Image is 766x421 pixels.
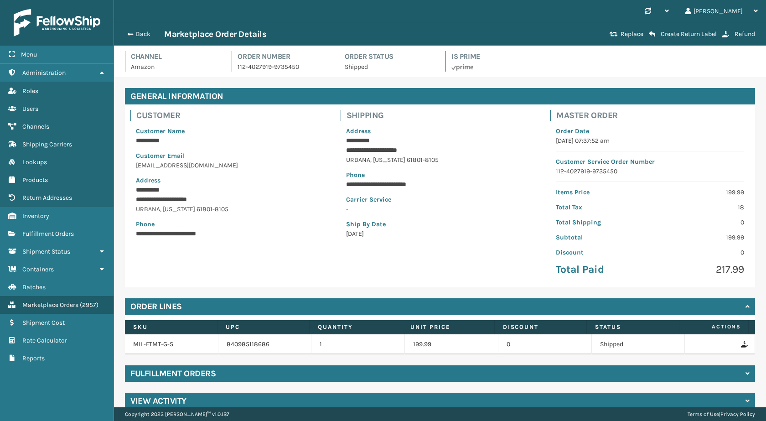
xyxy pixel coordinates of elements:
p: 199.99 [656,187,744,197]
p: Ship By Date [346,219,534,229]
p: Customer Email [136,151,324,161]
td: 0 [498,334,592,354]
a: Privacy Policy [720,411,755,417]
p: Order Date [556,126,744,136]
h4: Channel [131,51,221,62]
i: Replace [610,31,618,37]
h4: Master Order [556,110,750,121]
span: Administration [22,69,66,77]
span: Batches [22,283,46,291]
td: Shipped [592,334,685,354]
p: 217.99 [656,263,744,276]
p: URBANA , [US_STATE] 61801-8105 [346,155,534,165]
p: Total Tax [556,203,644,212]
label: UPC [226,323,301,331]
a: Terms of Use [688,411,719,417]
p: [DATE] [346,229,534,239]
h4: Customer [136,110,330,121]
span: Address [346,127,371,135]
h4: Shipping [347,110,540,121]
p: 199.99 [656,233,744,242]
label: Discount [503,323,579,331]
span: Actions [682,319,746,334]
span: Address [136,177,160,184]
button: Refund [719,30,758,38]
span: Inventory [22,212,49,220]
h4: Order Status [345,51,435,62]
p: Customer Name [136,126,324,136]
span: Menu [21,51,37,58]
p: 112-4027919-9735450 [238,62,327,72]
label: Unit Price [410,323,486,331]
p: Total Shipping [556,218,644,227]
td: 1 [311,334,405,354]
td: 199.99 [405,334,498,354]
label: SKU [133,323,209,331]
span: Channels [22,123,49,130]
span: Products [22,176,48,184]
div: | [688,407,755,421]
p: Shipped [345,62,435,72]
span: Containers [22,265,54,273]
p: Subtotal [556,233,644,242]
span: Roles [22,87,38,95]
h4: Fulfillment Orders [130,368,216,379]
button: Back [122,30,164,38]
h4: Order Lines [130,301,182,312]
p: Copyright 2023 [PERSON_NAME]™ v 1.0.187 [125,407,229,421]
td: 840985118686 [218,334,312,354]
label: Quantity [318,323,393,331]
p: 0 [656,248,744,257]
p: Items Price [556,187,644,197]
p: [EMAIL_ADDRESS][DOMAIN_NAME] [136,161,324,170]
p: 0 [656,218,744,227]
span: ( 2957 ) [80,301,98,309]
span: Return Addresses [22,194,72,202]
i: Refund Order Line [741,341,746,348]
span: Reports [22,354,45,362]
i: Create Return Label [649,31,655,38]
p: Phone [346,170,534,180]
p: URBANA , [US_STATE] 61801-8105 [136,204,324,214]
p: 112-4027919-9735450 [556,166,744,176]
h3: Marketplace Order Details [164,29,266,40]
span: Marketplace Orders [22,301,78,309]
h4: Order Number [238,51,327,62]
span: Rate Calculator [22,337,67,344]
button: Create Return Label [646,30,719,38]
h4: General Information [125,88,755,104]
span: Fulfillment Orders [22,230,74,238]
p: Carrier Service [346,195,534,204]
p: [DATE] 07:37:52 am [556,136,744,146]
span: Shipment Status [22,248,70,255]
a: MIL-FTMT-G-S [133,340,173,348]
p: Total Paid [556,263,644,276]
p: Customer Service Order Number [556,157,744,166]
h4: Is Prime [451,51,541,62]
p: - [346,204,534,214]
p: Phone [136,219,324,229]
label: Status [595,323,671,331]
span: Shipping Carriers [22,140,72,148]
span: Users [22,105,38,113]
h4: View Activity [130,395,186,406]
img: logo [14,9,100,36]
button: Replace [607,30,646,38]
i: Refund [722,31,729,37]
p: 18 [656,203,744,212]
p: Discount [556,248,644,257]
p: Amazon [131,62,221,72]
span: Lookups [22,158,47,166]
span: Shipment Cost [22,319,65,327]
